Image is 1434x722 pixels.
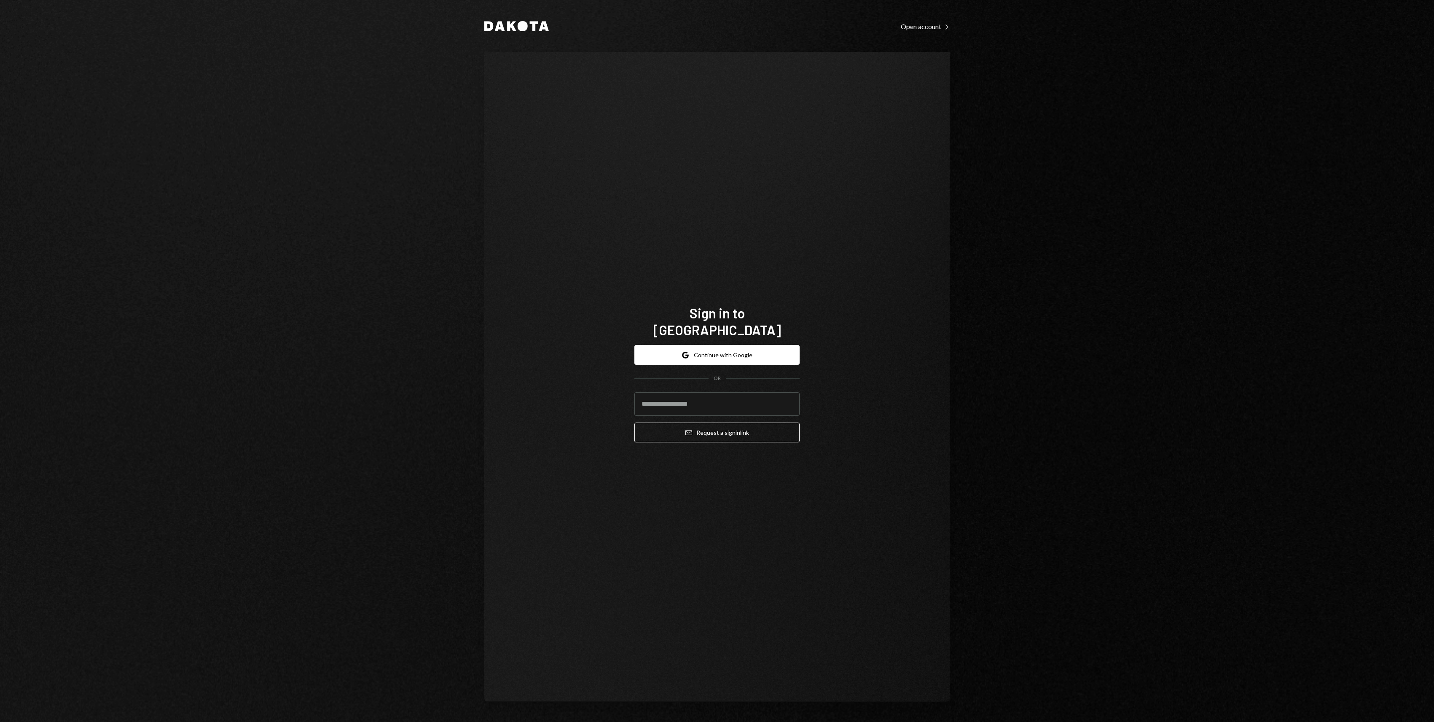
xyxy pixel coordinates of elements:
[714,375,721,382] div: OR
[634,345,800,365] button: Continue with Google
[901,22,950,31] a: Open account
[634,304,800,338] h1: Sign in to [GEOGRAPHIC_DATA]
[634,423,800,442] button: Request a signinlink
